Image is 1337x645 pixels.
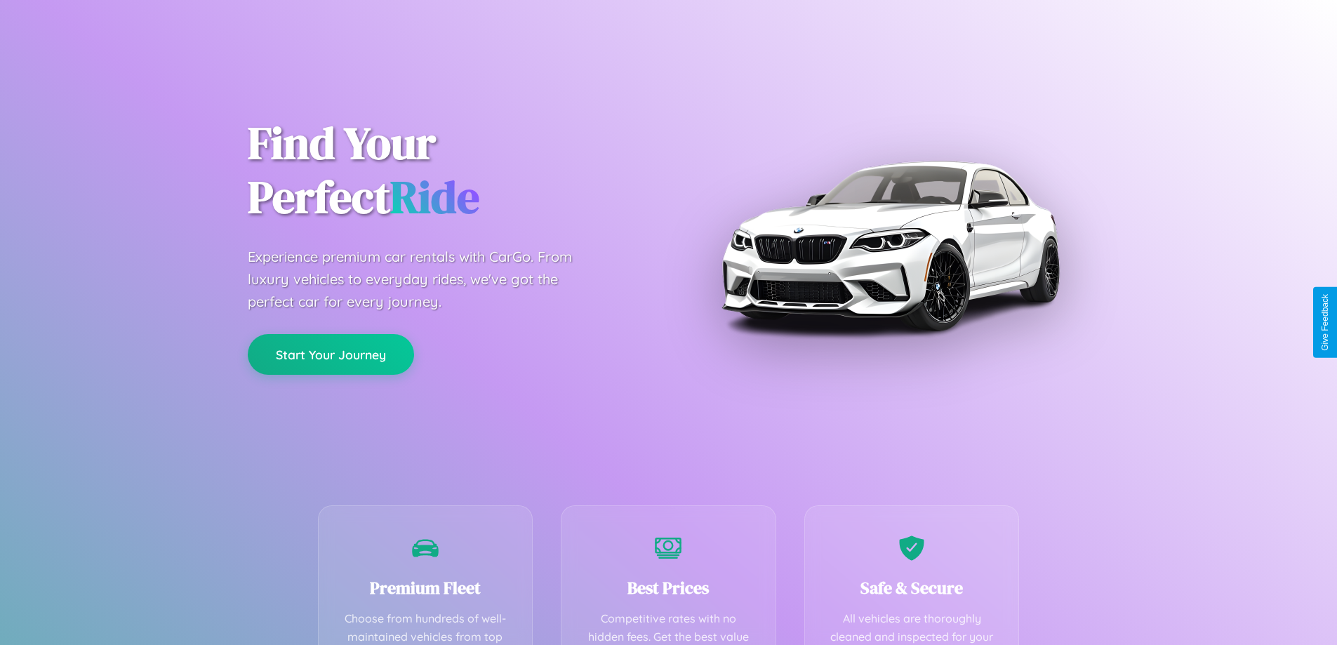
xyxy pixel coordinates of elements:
h3: Best Prices [583,576,754,599]
h1: Find Your Perfect [248,117,648,225]
span: Ride [390,166,479,227]
img: Premium BMW car rental vehicle [714,70,1065,421]
button: Start Your Journey [248,334,414,375]
h3: Safe & Secure [826,576,998,599]
p: Experience premium car rentals with CarGo. From luxury vehicles to everyday rides, we've got the ... [248,246,599,313]
div: Give Feedback [1320,294,1330,351]
h3: Premium Fleet [340,576,512,599]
